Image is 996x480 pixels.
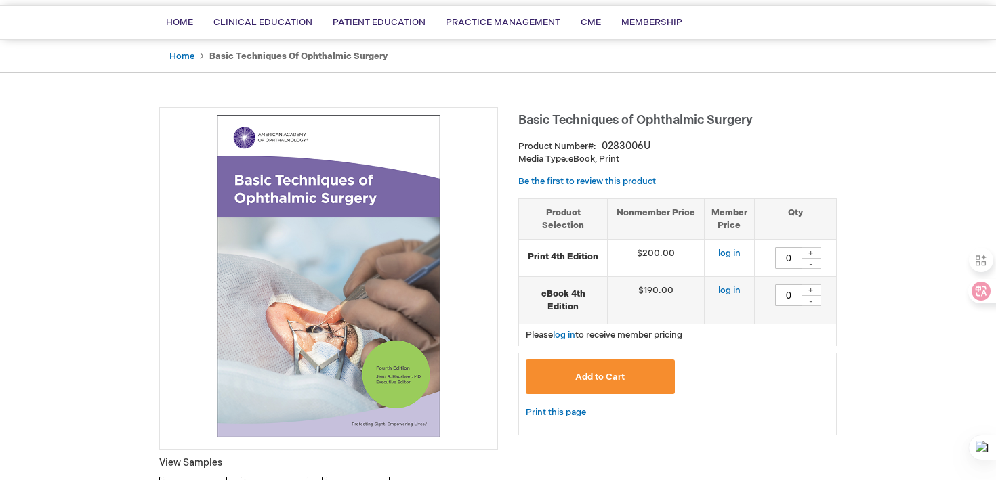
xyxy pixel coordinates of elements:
[754,198,836,239] th: Qty
[169,51,194,62] a: Home
[581,17,601,28] span: CME
[333,17,426,28] span: Patient Education
[775,247,802,269] input: Qty
[518,113,753,127] span: Basic Techniques of Ophthalmic Surgery
[519,198,608,239] th: Product Selection
[518,176,656,187] a: Be the first to review this product
[553,330,575,341] a: log in
[704,198,754,239] th: Member Price
[166,17,193,28] span: Home
[526,404,586,421] a: Print this page
[518,154,568,165] strong: Media Type:
[608,240,705,277] td: $200.00
[608,198,705,239] th: Nonmember Price
[518,141,596,152] strong: Product Number
[801,247,821,259] div: +
[575,372,625,383] span: Add to Cart
[718,285,741,296] a: log in
[526,250,600,263] strong: Print 4th Edition
[159,456,498,470] p: View Samples
[801,295,821,306] div: -
[718,248,741,259] a: log in
[608,277,705,324] td: $190.00
[602,139,650,153] div: 0283006U
[167,114,491,438] img: Basic Techniques of Ophthalmic Surgery
[213,17,312,28] span: Clinical Education
[801,284,821,296] div: +
[518,153,837,166] p: eBook, Print
[209,51,388,62] strong: Basic Techniques of Ophthalmic Surgery
[775,284,802,306] input: Qty
[526,330,682,341] span: Please to receive member pricing
[801,258,821,269] div: -
[526,359,675,394] button: Add to Cart
[446,17,560,28] span: Practice Management
[621,17,682,28] span: Membership
[526,288,600,313] strong: eBook 4th Edition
